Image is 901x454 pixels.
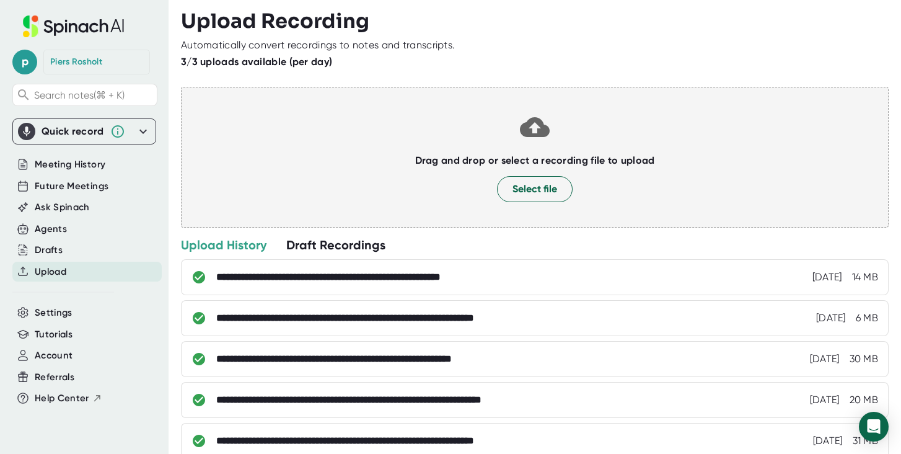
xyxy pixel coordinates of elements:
[35,243,63,257] button: Drafts
[852,271,879,283] div: 14 MB
[35,306,73,320] button: Settings
[181,237,266,253] div: Upload History
[12,50,37,74] span: p
[813,435,843,447] div: 03/09/2025, 19:47:28
[850,353,879,365] div: 30 MB
[18,119,151,144] div: Quick record
[856,312,878,324] div: 6 MB
[859,412,889,442] div: Open Intercom Messenger
[512,182,557,197] span: Select file
[35,222,67,236] button: Agents
[850,394,879,406] div: 20 MB
[35,370,74,385] button: Referrals
[35,179,108,194] button: Future Meetings
[810,353,840,365] div: 04/09/2025, 20:38:26
[286,237,385,253] div: Draft Recordings
[497,176,573,202] button: Select file
[415,154,655,166] b: Drag and drop or select a recording file to upload
[181,56,332,68] b: 3/3 uploads available (per day)
[50,56,102,68] div: Piers Rosholt
[35,158,105,172] button: Meeting History
[35,200,90,215] button: Ask Spinach
[853,435,879,447] div: 31 MB
[35,349,73,363] button: Account
[35,391,89,406] span: Help Center
[35,327,73,342] button: Tutorials
[42,125,104,138] div: Quick record
[810,394,840,406] div: 04/09/2025, 00:53:54
[181,39,455,51] div: Automatically convert recordings to notes and transcripts.
[34,89,125,101] span: Search notes (⌘ + K)
[35,391,102,406] button: Help Center
[181,9,889,33] h3: Upload Recording
[812,271,842,283] div: 04/09/2025, 21:00:54
[816,312,846,324] div: 04/09/2025, 20:47:43
[35,265,66,279] button: Upload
